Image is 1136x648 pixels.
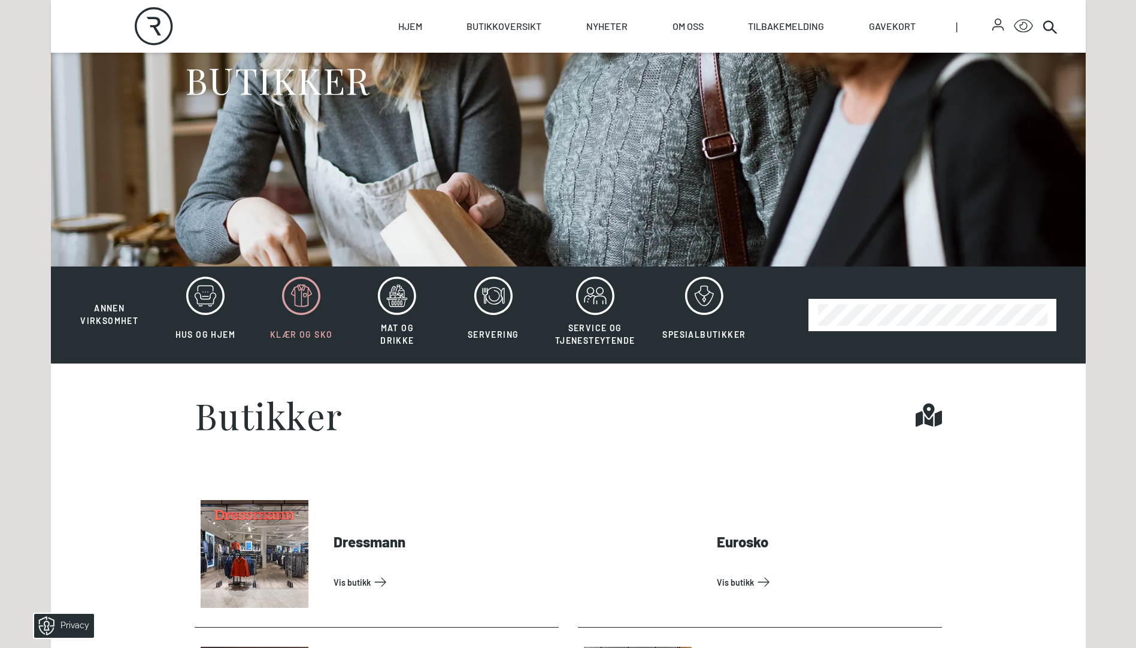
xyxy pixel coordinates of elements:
a: Vis Butikk: Dressmann [334,573,554,592]
button: Hus og hjem [159,276,252,354]
span: Servering [468,329,519,340]
button: Service og tjenesteytende [543,276,648,354]
iframe: Manage Preferences [12,610,110,642]
button: Open Accessibility Menu [1014,17,1033,36]
h1: BUTIKKER [185,57,370,102]
button: Annen virksomhet [63,276,156,328]
button: Klær og sko [255,276,348,354]
button: Servering [447,276,540,354]
button: Spesialbutikker [650,276,758,354]
button: Mat og drikke [350,276,444,354]
span: Mat og drikke [380,323,414,346]
span: Service og tjenesteytende [555,323,635,346]
span: Spesialbutikker [662,329,746,340]
span: Annen virksomhet [80,303,138,326]
h1: Butikker [195,397,343,433]
span: Hus og hjem [175,329,235,340]
span: Klær og sko [270,329,332,340]
a: Vis Butikk: Eurosko [717,573,937,592]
